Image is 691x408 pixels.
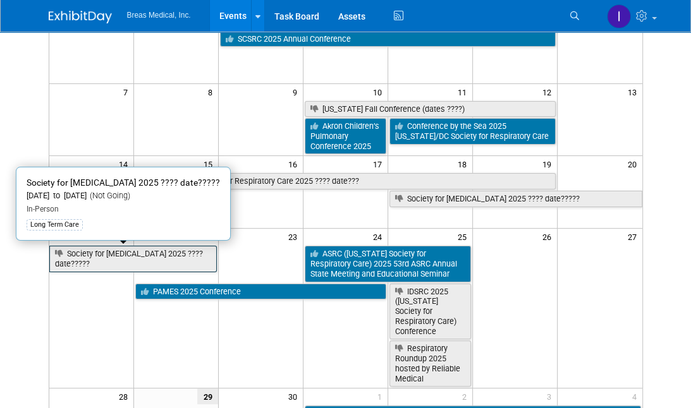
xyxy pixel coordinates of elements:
[541,156,557,172] span: 19
[607,4,631,28] img: Inga Dolezar
[456,156,472,172] span: 18
[461,388,472,404] span: 2
[627,84,642,100] span: 13
[27,219,83,231] div: Long Term Care
[305,118,386,154] a: Akron Children’s Pulmonary Conference 2025
[287,156,303,172] span: 16
[202,156,218,172] span: 15
[389,340,471,387] a: Respiratory Roundup 2025 hosted by Reliable Medical
[456,84,472,100] span: 11
[27,191,220,201] div: [DATE] to [DATE]
[305,101,556,117] a: [US_STATE] Fall Conference (dates ????)
[291,84,303,100] span: 9
[389,191,642,207] a: Society for [MEDICAL_DATA] 2025 ???? date?????
[122,84,133,100] span: 7
[456,229,472,244] span: 25
[49,11,112,23] img: ExhibitDay
[372,84,388,100] span: 10
[389,284,471,340] a: IDSRC 2025 ([US_STATE] Society for Respiratory Care) Conference
[631,388,642,404] span: 4
[207,84,218,100] span: 8
[541,229,557,244] span: 26
[27,205,59,213] span: In-Person
[372,229,388,244] span: 24
[541,84,557,100] span: 12
[87,191,130,200] span: (Not Going)
[287,388,303,404] span: 30
[135,173,556,189] a: [US_STATE] Society for Respiratory Care 2025 ???? date???
[372,156,388,172] span: 17
[220,31,556,47] a: SCSRC 2025 Annual Conference
[627,156,642,172] span: 20
[135,284,386,300] a: PAMES 2025 Conference
[305,246,471,282] a: ASRC ([US_STATE] Society for Respiratory Care) 2025 53rd ASRC Annual State Meeting and Educationa...
[627,229,642,244] span: 27
[287,229,303,244] span: 23
[546,388,557,404] span: 3
[27,177,220,188] span: Society for [MEDICAL_DATA] 2025 ???? date?????
[197,388,218,404] span: 29
[118,388,133,404] span: 28
[389,118,556,144] a: Conference by the Sea 2025 [US_STATE]/DC Society for Respiratory Care
[127,11,191,20] span: Breas Medical, Inc.
[118,156,133,172] span: 14
[49,246,217,272] a: Society for [MEDICAL_DATA] 2025 ???? date?????
[376,388,388,404] span: 1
